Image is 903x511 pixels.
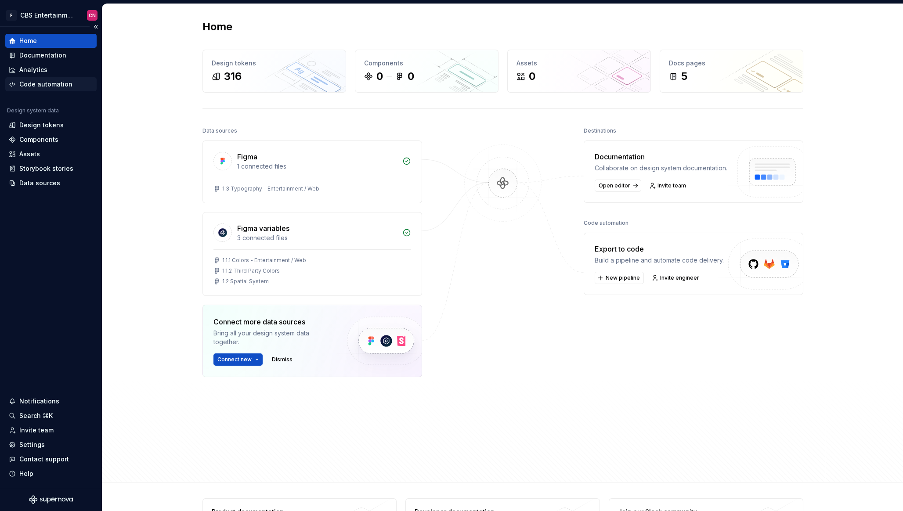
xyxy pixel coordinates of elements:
[584,125,616,137] div: Destinations
[606,274,640,281] span: New pipeline
[224,69,242,83] div: 316
[217,356,252,363] span: Connect new
[5,176,97,190] a: Data sources
[19,150,40,158] div: Assets
[237,234,397,242] div: 3 connected files
[376,69,383,83] div: 0
[222,267,280,274] div: 1.1.2 Third Party Colors
[222,278,269,285] div: 1.2 Spatial System
[19,455,69,464] div: Contact support
[237,223,289,234] div: Figma variables
[5,147,97,161] a: Assets
[5,162,97,176] a: Storybook stories
[595,244,724,254] div: Export to code
[408,69,414,83] div: 0
[19,440,45,449] div: Settings
[5,438,97,452] a: Settings
[213,353,263,366] button: Connect new
[660,50,803,93] a: Docs pages5
[19,426,54,435] div: Invite team
[212,59,337,68] div: Design tokens
[5,423,97,437] a: Invite team
[2,6,100,25] button: PCBS Entertainment: WebCN
[595,272,644,284] button: New pipeline
[595,256,724,265] div: Build a pipeline and automate code delivery.
[237,151,257,162] div: Figma
[355,50,498,93] a: Components00
[5,452,97,466] button: Contact support
[202,125,237,137] div: Data sources
[222,257,306,264] div: 1.1.1 Colors - Entertainment / Web
[517,59,642,68] div: Assets
[213,329,332,346] div: Bring all your design system data together.
[237,162,397,171] div: 1 connected files
[19,80,72,89] div: Code automation
[5,63,97,77] a: Analytics
[19,179,60,187] div: Data sources
[19,469,33,478] div: Help
[5,467,97,481] button: Help
[7,107,59,114] div: Design system data
[89,12,96,19] div: CN
[202,140,422,203] a: Figma1 connected files1.3 Typography - Entertainment / Web
[19,411,53,420] div: Search ⌘K
[669,59,794,68] div: Docs pages
[5,394,97,408] button: Notifications
[29,495,73,504] svg: Supernova Logo
[6,10,17,21] div: P
[90,21,102,33] button: Collapse sidebar
[595,164,727,173] div: Collaborate on design system documentation.
[213,317,332,327] div: Connect more data sources
[507,50,651,93] a: Assets0
[202,212,422,296] a: Figma variables3 connected files1.1.1 Colors - Entertainment / Web1.1.2 Third Party Colors1.2 Spa...
[19,36,37,45] div: Home
[202,20,232,34] h2: Home
[5,133,97,147] a: Components
[595,180,641,192] a: Open editor
[681,69,687,83] div: 5
[19,135,58,144] div: Components
[595,151,727,162] div: Documentation
[19,121,64,130] div: Design tokens
[19,51,66,60] div: Documentation
[268,353,296,366] button: Dismiss
[20,11,76,20] div: CBS Entertainment: Web
[5,77,97,91] a: Code automation
[19,65,47,74] div: Analytics
[657,182,686,189] span: Invite team
[599,182,630,189] span: Open editor
[5,48,97,62] a: Documentation
[647,180,690,192] a: Invite team
[649,272,703,284] a: Invite engineer
[19,164,73,173] div: Storybook stories
[19,397,59,406] div: Notifications
[529,69,535,83] div: 0
[584,217,628,229] div: Code automation
[5,409,97,423] button: Search ⌘K
[272,356,293,363] span: Dismiss
[202,50,346,93] a: Design tokens316
[5,118,97,132] a: Design tokens
[222,185,319,192] div: 1.3 Typography - Entertainment / Web
[660,274,699,281] span: Invite engineer
[5,34,97,48] a: Home
[364,59,489,68] div: Components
